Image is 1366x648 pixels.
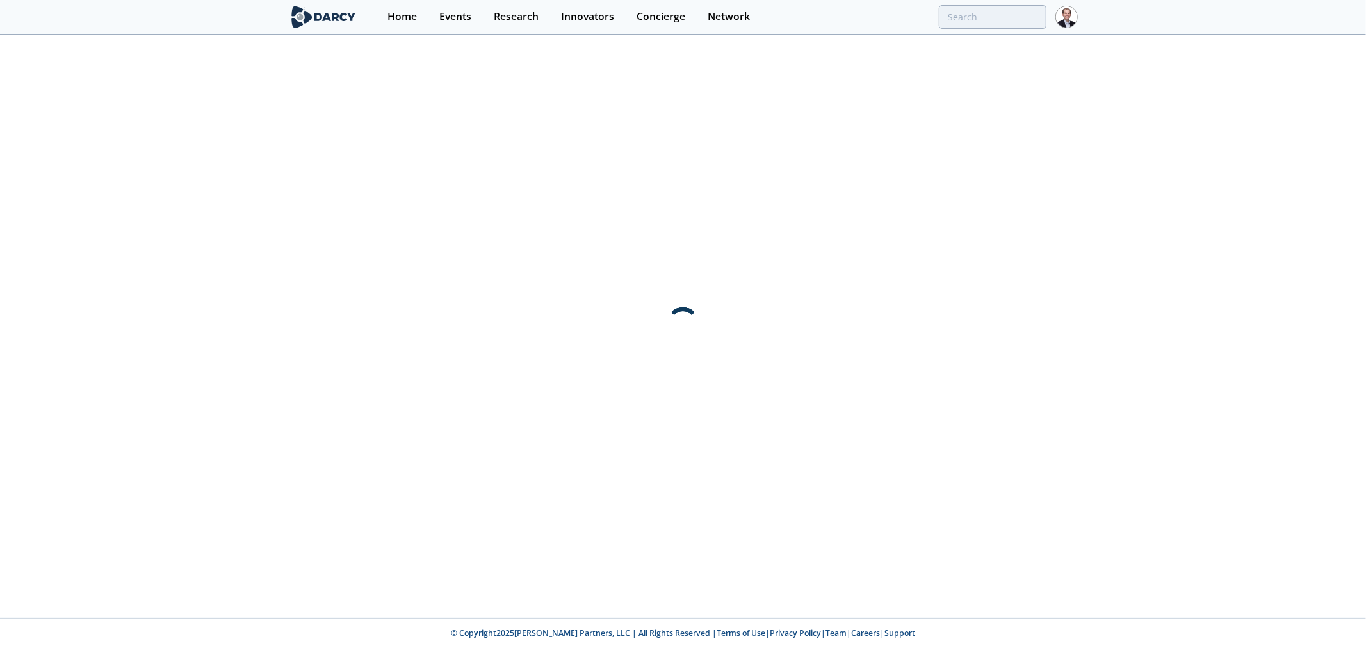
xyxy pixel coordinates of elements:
div: Events [439,12,471,22]
a: Team [825,628,847,638]
img: Profile [1055,6,1078,28]
div: Concierge [637,12,685,22]
a: Careers [851,628,880,638]
div: Research [494,12,539,22]
a: Support [884,628,915,638]
div: Innovators [561,12,614,22]
img: logo-wide.svg [289,6,359,28]
a: Privacy Policy [770,628,821,638]
input: Advanced Search [939,5,1046,29]
div: Home [387,12,417,22]
p: © Copyright 2025 [PERSON_NAME] Partners, LLC | All Rights Reserved | | | | | [209,628,1157,639]
div: Network [708,12,750,22]
a: Terms of Use [717,628,765,638]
